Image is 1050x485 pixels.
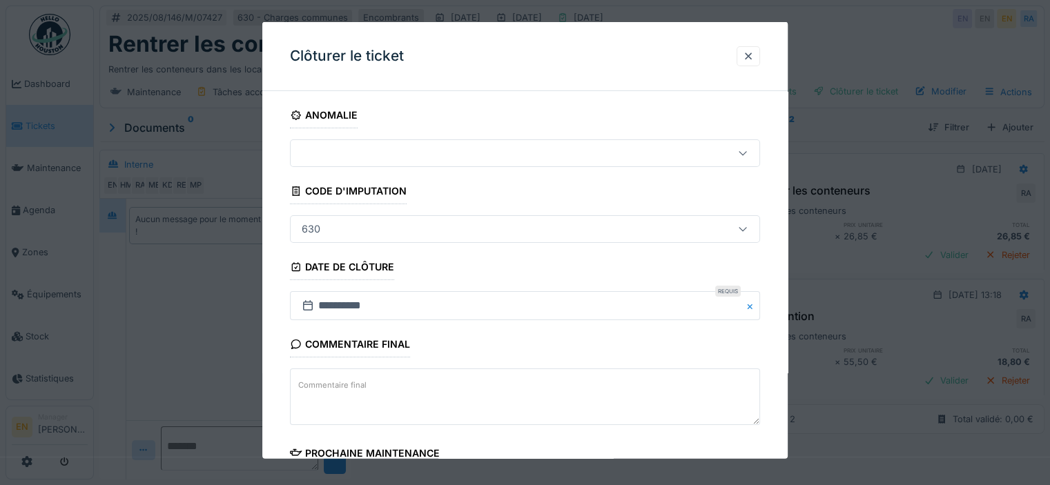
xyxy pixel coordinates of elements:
[296,221,326,237] div: 630
[290,442,440,466] div: Prochaine maintenance
[290,334,410,357] div: Commentaire final
[290,48,404,65] h3: Clôturer le ticket
[295,376,369,393] label: Commentaire final
[715,286,741,297] div: Requis
[290,105,358,128] div: Anomalie
[290,181,407,204] div: Code d'imputation
[745,291,760,320] button: Close
[290,257,394,280] div: Date de clôture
